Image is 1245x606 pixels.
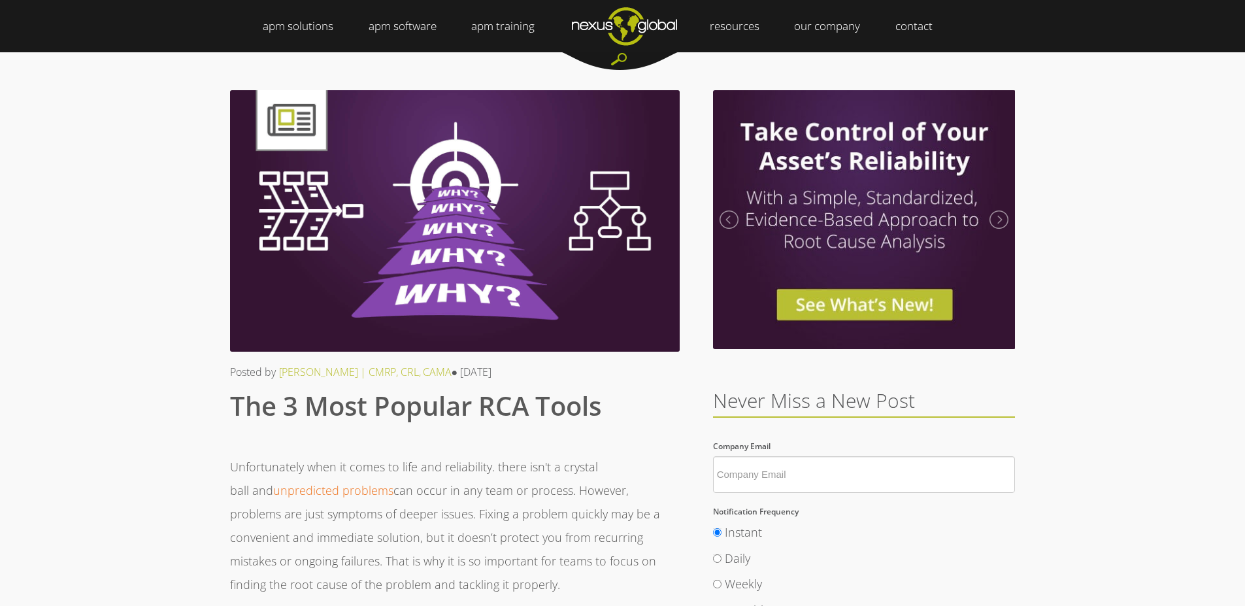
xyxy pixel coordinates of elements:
[725,576,762,592] span: Weekly
[273,482,393,498] a: unpredicted problems
[713,506,799,517] span: Notification Frequency
[713,387,915,414] span: Never Miss a New Post
[713,456,1016,493] input: Company Email
[725,524,762,540] span: Instant
[230,388,601,424] span: The 3 Most Popular RCA Tools
[713,580,722,588] input: Weekly
[713,90,1016,349] img: Investigation Optimzier
[713,441,771,452] span: Company Email
[230,365,276,379] span: Posted by
[230,455,680,596] p: Unfortunately when it comes to life and reliability. there isn't a crystal ball and can occur in ...
[725,550,750,566] span: Daily
[713,528,722,537] input: Instant
[713,554,722,563] input: Daily
[279,365,452,379] a: [PERSON_NAME] | CMRP, CRL, CAMA
[452,365,492,379] span: ● [DATE]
